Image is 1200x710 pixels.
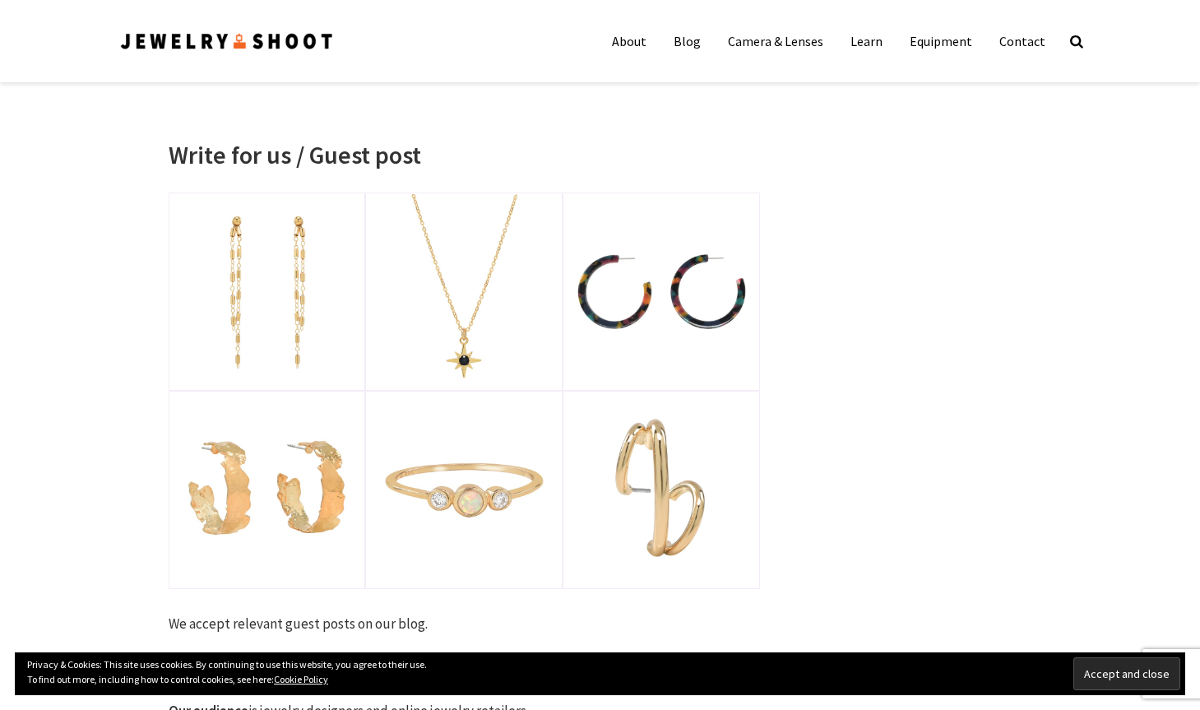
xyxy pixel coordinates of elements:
[1073,657,1180,690] input: Accept and close
[169,140,761,169] h1: Write for us / Guest post
[987,25,1058,58] a: Contact
[119,30,335,53] img: Jewelry Photographer Bay Area - San Francisco | Nationwide via Mail
[716,25,836,58] a: Camera & Lenses
[661,25,713,58] a: Blog
[600,25,659,58] a: About
[15,652,1185,695] div: Privacy & Cookies: This site uses cookies. By continuing to use this website, you agree to their ...
[838,25,895,58] a: Learn
[274,673,328,685] a: Cookie Policy
[897,25,985,58] a: Equipment
[169,614,761,635] p: We accept relevant guest posts on our blog.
